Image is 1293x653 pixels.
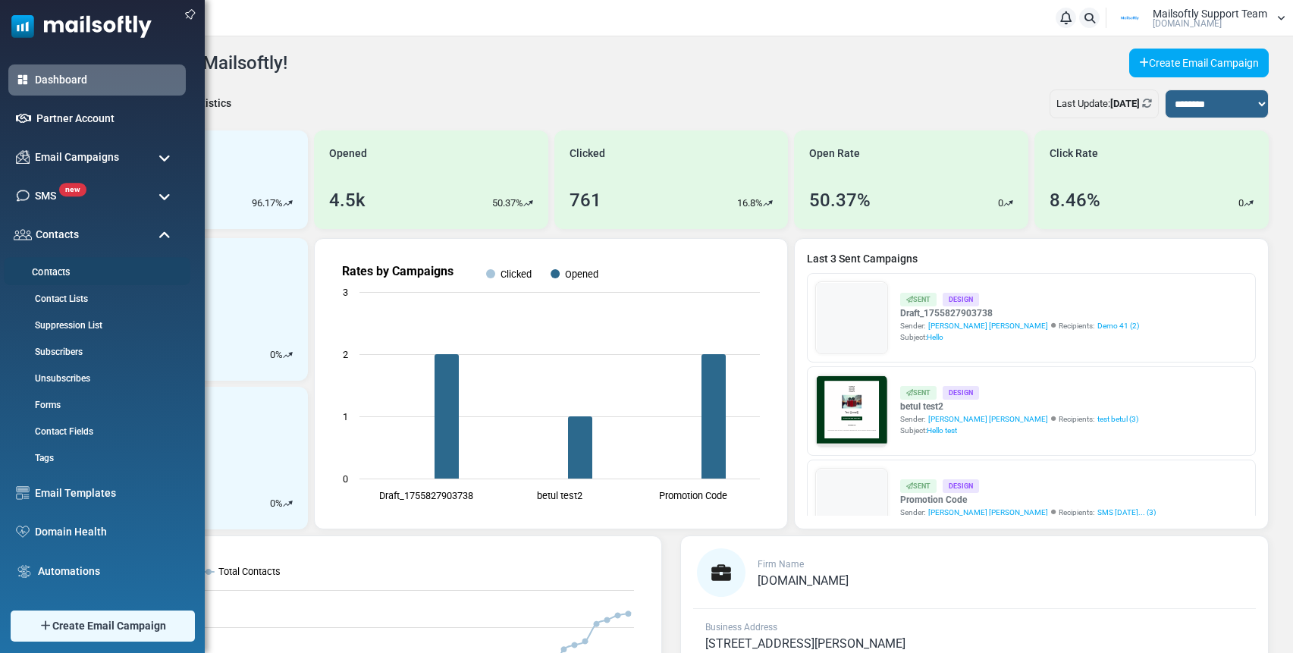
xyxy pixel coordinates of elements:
[809,187,871,214] div: 50.37%
[900,479,937,492] div: Sent
[252,196,283,211] p: 96.17%
[737,196,763,211] p: 16.8%
[809,146,860,162] span: Open Rate
[270,347,293,363] div: %
[270,347,275,363] p: 0
[1097,320,1139,331] a: Demo 41 (2)
[705,622,777,633] span: Business Address
[14,229,32,240] img: contacts-icon.svg
[927,426,957,435] span: Hello test
[705,636,905,651] span: [STREET_ADDRESS][PERSON_NAME]
[928,320,1048,331] span: [PERSON_NAME] [PERSON_NAME]
[35,72,178,88] a: Dashboard
[16,563,33,580] img: workflow.svg
[8,398,182,412] a: Forms
[343,349,348,360] text: 2
[270,496,275,511] p: 0
[327,251,775,516] svg: Rates by Campaigns
[900,320,1139,331] div: Sender: Recipients:
[35,524,178,540] a: Domain Health
[1129,49,1269,77] a: Create Email Campaign
[1111,7,1285,30] a: User Logo Mailsoftly Support Team [DOMAIN_NAME]
[928,413,1048,425] span: [PERSON_NAME] [PERSON_NAME]
[900,293,937,306] div: Sent
[199,309,325,321] strong: Shop Now and Save Big!
[501,268,532,280] text: Clicked
[565,268,598,280] text: Opened
[1110,98,1140,109] b: [DATE]
[1153,19,1222,28] span: [DOMAIN_NAME]
[1050,187,1100,214] div: 8.46%
[329,187,366,214] div: 4.5k
[8,425,182,438] a: Contact Fields
[900,400,1138,413] a: betul test2
[900,493,1156,507] a: Promotion Code
[8,345,182,359] a: Subscribers
[218,566,281,577] text: Total Contacts
[52,618,166,634] span: Create Email Campaign
[492,196,523,211] p: 50.37%
[758,575,849,587] a: [DOMAIN_NAME]
[35,188,56,204] span: SMS
[36,227,79,243] span: Contacts
[1153,8,1267,19] span: Mailsoftly Support Team
[943,386,979,399] div: Design
[927,333,943,341] span: Hello
[343,411,348,422] text: 1
[900,413,1138,425] div: Sender: Recipients:
[184,301,340,329] a: Shop Now and Save Big!
[570,146,605,162] span: Clicked
[68,263,455,287] h1: Test {(email)}
[758,573,849,588] span: [DOMAIN_NAME]
[900,425,1138,436] div: Subject:
[1097,507,1156,518] a: SMS [DATE]... (3)
[1142,98,1152,109] a: Refresh Stats
[342,264,453,278] text: Rates by Campaigns
[270,496,293,511] div: %
[943,479,979,492] div: Design
[35,485,178,501] a: Email Templates
[36,111,178,127] a: Partner Account
[570,187,601,214] div: 761
[1238,196,1244,211] p: 0
[1050,89,1159,118] div: Last Update:
[38,564,178,579] a: Automations
[16,486,30,500] img: email-templates-icon.svg
[4,265,186,280] a: Contacts
[758,559,804,570] span: Firm Name
[35,149,119,165] span: Email Campaigns
[8,451,182,465] a: Tags
[343,473,348,485] text: 0
[900,386,937,399] div: Sent
[900,507,1156,518] div: Sender: Recipients:
[807,251,1256,267] a: Last 3 Sent Campaigns
[59,183,86,196] span: new
[1111,7,1149,30] img: User Logo
[8,319,182,332] a: Suppression List
[943,293,979,306] div: Design
[659,490,727,501] text: Promotion Code
[16,526,30,538] img: domain-health-icon.svg
[8,292,182,306] a: Contact Lists
[900,306,1139,320] a: Draft_1755827903738
[1050,146,1098,162] span: Click Rate
[16,73,30,86] img: dashboard-icon-active.svg
[80,398,444,413] p: Lorem ipsum dolor sit amet, consectetur adipiscing elit, sed do eiusmod tempor incididunt
[928,507,1048,518] span: [PERSON_NAME] [PERSON_NAME]
[16,150,30,164] img: campaigns-icon.png
[8,372,182,385] a: Unsubscribes
[329,146,367,162] span: Opened
[16,189,30,202] img: sms-icon.png
[233,359,290,372] strong: Follow Us
[379,490,473,501] text: Draft_1755827903738
[1097,413,1138,425] a: test betul (3)
[537,490,582,501] text: betul test2
[900,331,1139,343] div: Subject:
[998,196,1003,211] p: 0
[343,287,348,298] text: 3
